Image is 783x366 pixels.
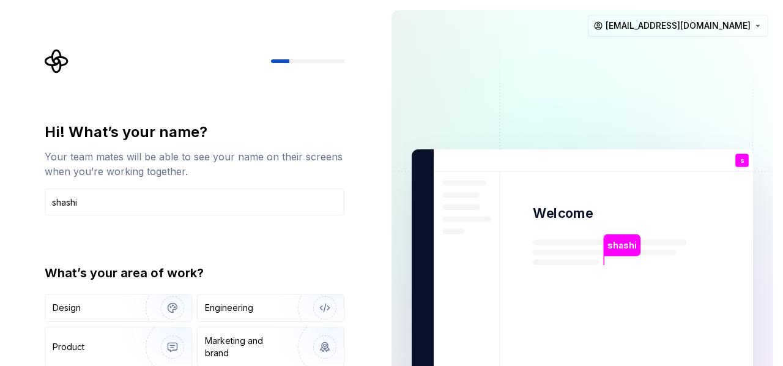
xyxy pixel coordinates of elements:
span: [EMAIL_ADDRESS][DOMAIN_NAME] [606,20,751,32]
button: [EMAIL_ADDRESS][DOMAIN_NAME] [588,15,768,37]
div: Your team mates will be able to see your name on their screens when you’re working together. [45,149,344,179]
svg: Supernova Logo [45,49,69,73]
p: s [740,157,744,164]
p: shashi [607,239,636,252]
input: Han Solo [45,189,344,215]
div: Hi! What’s your name? [45,122,344,142]
div: Marketing and brand [205,335,288,359]
div: What’s your area of work? [45,264,344,282]
div: Design [53,302,81,314]
div: Engineering [205,302,253,314]
div: Product [53,341,84,353]
p: Welcome [533,204,593,222]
